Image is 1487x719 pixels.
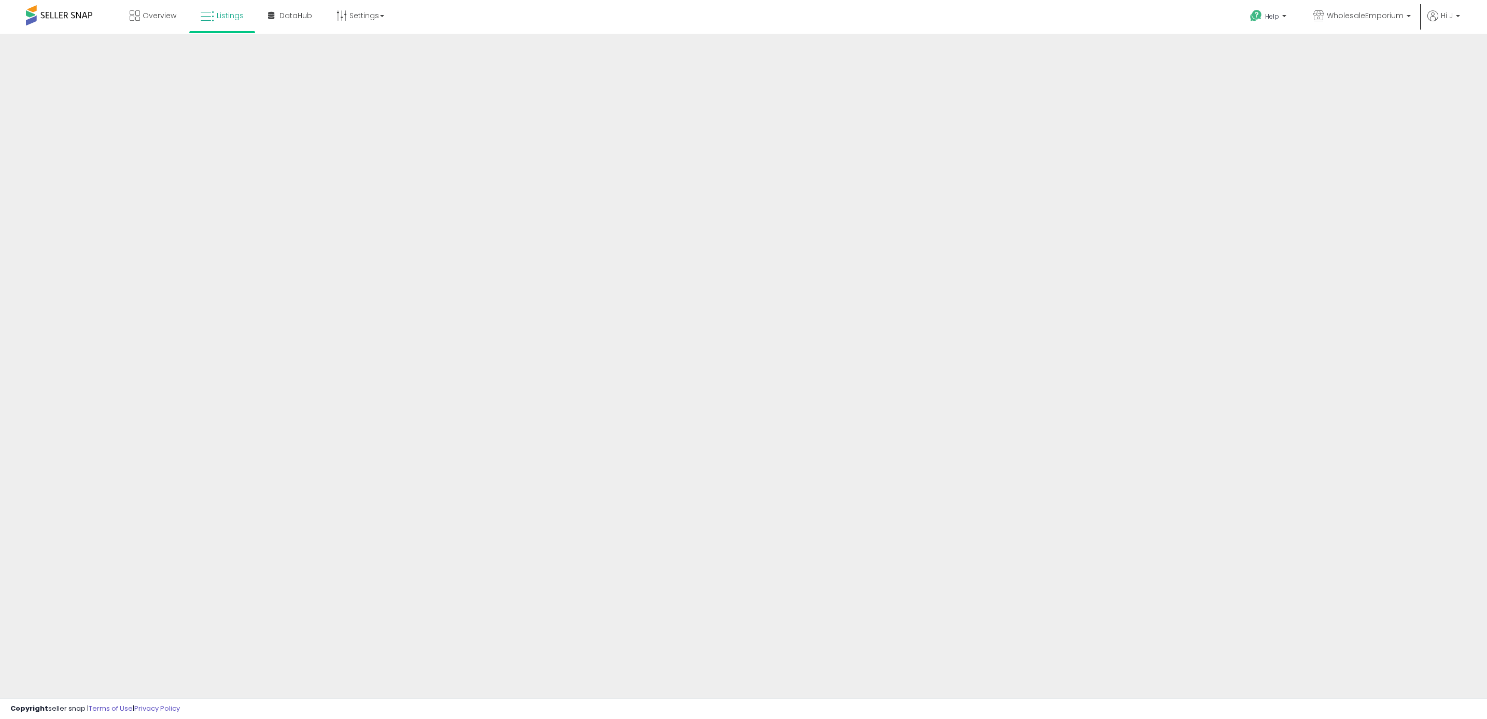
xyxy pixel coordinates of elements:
[1441,10,1453,21] span: Hi J
[217,10,244,21] span: Listings
[1427,10,1460,34] a: Hi J
[1242,2,1297,34] a: Help
[1327,10,1404,21] span: WholesaleEmporium
[143,10,176,21] span: Overview
[1265,12,1279,21] span: Help
[1250,9,1262,22] i: Get Help
[279,10,312,21] span: DataHub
